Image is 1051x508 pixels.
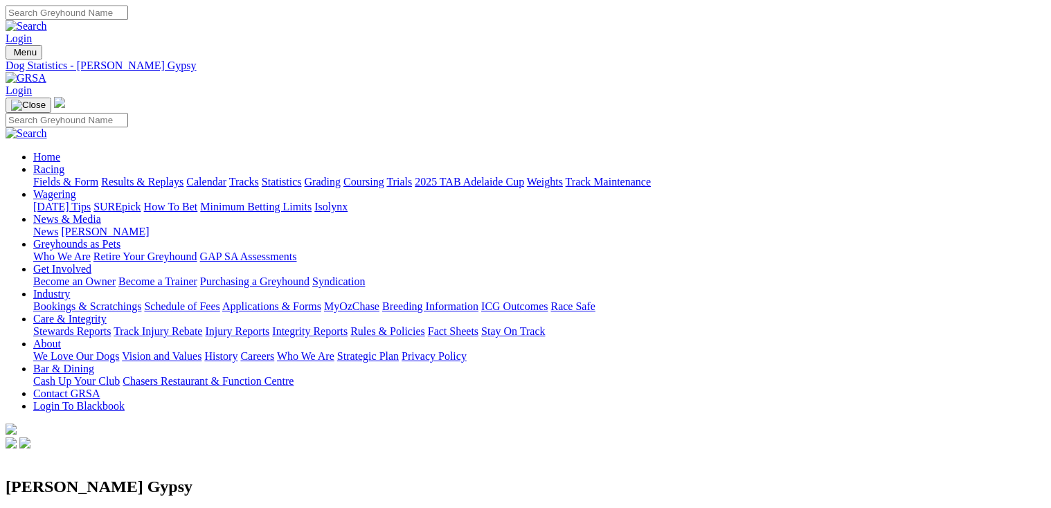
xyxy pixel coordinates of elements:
a: Become a Trainer [118,275,197,287]
a: Greyhounds as Pets [33,238,120,250]
a: ICG Outcomes [481,300,548,312]
a: We Love Our Dogs [33,350,119,362]
a: Fields & Form [33,176,98,188]
a: How To Bet [144,201,198,212]
a: MyOzChase [324,300,379,312]
a: Weights [527,176,563,188]
a: Wagering [33,188,76,200]
span: Menu [14,47,37,57]
a: Trials [386,176,412,188]
a: Who We Are [277,350,334,362]
a: Minimum Betting Limits [200,201,312,212]
a: Strategic Plan [337,350,399,362]
a: Who We Are [33,251,91,262]
a: News [33,226,58,237]
a: Bar & Dining [33,363,94,374]
a: Home [33,151,60,163]
div: About [33,350,1045,363]
a: Syndication [312,275,365,287]
a: Schedule of Fees [144,300,219,312]
a: News & Media [33,213,101,225]
a: About [33,338,61,350]
div: Care & Integrity [33,325,1045,338]
a: Race Safe [550,300,595,312]
input: Search [6,113,128,127]
a: Stewards Reports [33,325,111,337]
a: Results & Replays [101,176,183,188]
button: Toggle navigation [6,45,42,60]
img: GRSA [6,72,46,84]
a: Industry [33,288,70,300]
a: [PERSON_NAME] [61,226,149,237]
div: Racing [33,176,1045,188]
img: Close [11,100,46,111]
a: Integrity Reports [272,325,348,337]
a: Privacy Policy [402,350,467,362]
a: Grading [305,176,341,188]
a: Dog Statistics - [PERSON_NAME] Gypsy [6,60,1045,72]
a: Applications & Forms [222,300,321,312]
a: Fact Sheets [428,325,478,337]
div: Get Involved [33,275,1045,288]
a: Coursing [343,176,384,188]
a: Bookings & Scratchings [33,300,141,312]
a: Isolynx [314,201,348,212]
div: Wagering [33,201,1045,213]
a: Get Involved [33,263,91,275]
a: [DATE] Tips [33,201,91,212]
a: Login [6,84,32,96]
a: Become an Owner [33,275,116,287]
input: Search [6,6,128,20]
a: Login [6,33,32,44]
h2: [PERSON_NAME] Gypsy [6,478,1045,496]
a: GAP SA Assessments [200,251,297,262]
a: 2025 TAB Adelaide Cup [415,176,524,188]
a: SUREpick [93,201,141,212]
a: Racing [33,163,64,175]
a: Contact GRSA [33,388,100,399]
img: Search [6,127,47,140]
img: facebook.svg [6,437,17,448]
a: Purchasing a Greyhound [200,275,309,287]
a: Vision and Values [122,350,201,362]
a: Rules & Policies [350,325,425,337]
a: Calendar [186,176,226,188]
a: Statistics [262,176,302,188]
a: Careers [240,350,274,362]
a: Injury Reports [205,325,269,337]
img: Search [6,20,47,33]
a: Track Injury Rebate [114,325,202,337]
a: Chasers Restaurant & Function Centre [123,375,294,387]
img: twitter.svg [19,437,30,448]
div: Industry [33,300,1045,313]
a: Retire Your Greyhound [93,251,197,262]
a: Track Maintenance [566,176,651,188]
a: Care & Integrity [33,313,107,325]
a: Cash Up Your Club [33,375,120,387]
a: Stay On Track [481,325,545,337]
a: Breeding Information [382,300,478,312]
a: Login To Blackbook [33,400,125,412]
div: News & Media [33,226,1045,238]
a: Tracks [229,176,259,188]
img: logo-grsa-white.png [54,97,65,108]
img: logo-grsa-white.png [6,424,17,435]
a: History [204,350,237,362]
button: Toggle navigation [6,98,51,113]
div: Bar & Dining [33,375,1045,388]
div: Greyhounds as Pets [33,251,1045,263]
